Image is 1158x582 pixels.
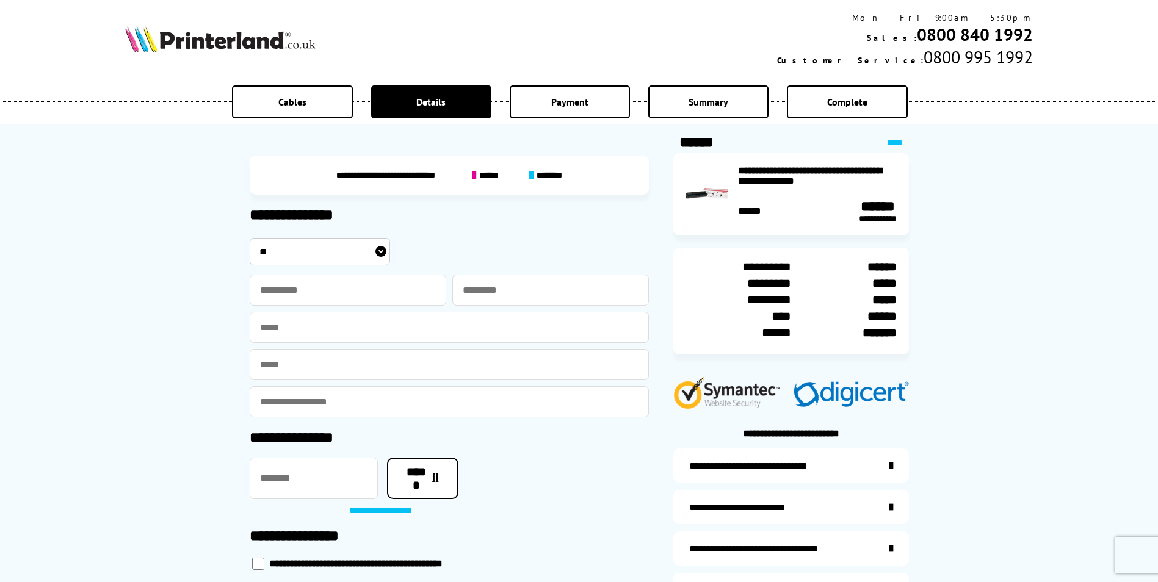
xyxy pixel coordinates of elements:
[673,448,909,483] a: additional-ink
[673,531,909,566] a: additional-cables
[827,96,867,108] span: Complete
[278,96,306,108] span: Cables
[125,26,316,52] img: Printerland Logo
[917,23,1033,46] a: 0800 840 1992
[689,96,728,108] span: Summary
[777,55,924,66] span: Customer Service:
[867,32,917,43] span: Sales:
[673,490,909,524] a: items-arrive
[924,46,1033,68] span: 0800 995 1992
[551,96,588,108] span: Payment
[777,12,1033,23] div: Mon - Fri 9:00am - 5:30pm
[416,96,446,108] span: Details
